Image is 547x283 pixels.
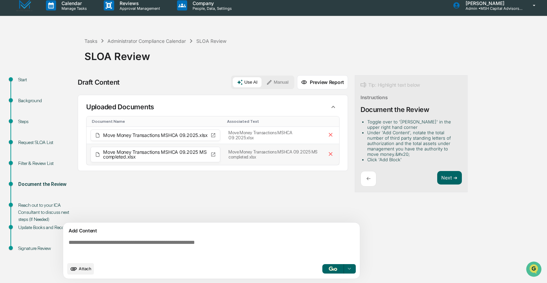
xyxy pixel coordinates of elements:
[86,103,154,111] p: Uploaded Documents
[7,86,12,91] div: 🖐️
[7,14,123,25] p: How can we help?
[18,118,74,125] div: Steps
[329,266,337,271] img: Go
[67,114,82,119] span: Pylon
[4,82,46,94] a: 🖐️Preclearance
[322,264,344,274] button: Go
[187,0,235,6] p: Company
[525,261,544,279] iframe: Open customer support
[366,175,371,182] p: ←
[7,98,12,104] div: 🔎
[367,130,459,157] li: Under 'Add Content', notate the total number of third party standing letters of authorization and...
[78,78,120,86] div: Draft Content
[437,171,462,185] button: Next ➔
[56,6,90,11] p: Manage Tasks
[297,75,348,89] button: Preview Report
[18,139,74,146] div: Request SLOA List
[48,114,82,119] a: Powered byPylon
[18,181,74,188] div: Document the Review
[67,263,94,275] button: upload document
[114,6,164,11] p: Approval Management
[107,38,186,44] div: Administrator Compliance Calendar
[460,6,523,11] p: Admin • MSH Capital Advisors LLC - RIA
[14,98,43,105] span: Data Lookup
[23,58,85,64] div: We're available if you need us!
[103,133,208,138] span: Move Money Transactions MSHCA 09.2025.xlsx
[114,0,164,6] p: Reviews
[18,224,74,231] div: Update Books and Records
[227,119,319,124] div: Toggle SortBy
[224,127,322,144] td: Move Money Transactions MSHCA 09.2025.xlsx
[233,77,262,87] button: Use AI
[56,0,90,6] p: Calendar
[92,119,222,124] div: Toggle SortBy
[196,38,226,44] div: SLOA Review
[367,157,459,162] li: Click 'Add Block'
[56,85,84,92] span: Attestations
[18,160,74,167] div: Filter & Review List
[326,130,335,140] button: Remove file
[367,119,459,130] li: Toggle over to '[PERSON_NAME]' in the upper right hand corner
[84,38,97,44] div: Tasks
[460,0,523,6] p: [PERSON_NAME]
[187,6,235,11] p: People, Data, Settings
[115,54,123,62] button: Start new chat
[7,52,19,64] img: 1746055101610-c473b297-6a78-478c-a979-82029cc54cd1
[360,81,420,89] div: Tip: Highlight text below
[67,227,356,235] div: Add Content
[18,245,74,252] div: Signature Review
[360,94,388,100] div: Instructions
[18,202,74,223] div: Reach out to your ICA Consultant to discuss next steps (If Needed)
[49,86,54,91] div: 🗄️
[4,95,45,107] a: 🔎Data Lookup
[18,97,74,104] div: Background
[360,106,429,114] div: Document the Review
[23,52,111,58] div: Start new chat
[84,45,544,62] div: SLOA Review
[224,144,322,165] td: Move Money Transactions MSHCA 09.2025 MS completed.xlsx
[326,149,335,160] button: Remove file
[18,76,74,83] div: Start
[103,150,208,159] span: Move Money Transactions MSHCA 09.2025 MS completed.xlsx
[262,77,293,87] button: Manual
[46,82,86,94] a: 🗄️Attestations
[79,266,91,271] span: Attach
[14,85,44,92] span: Preclearance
